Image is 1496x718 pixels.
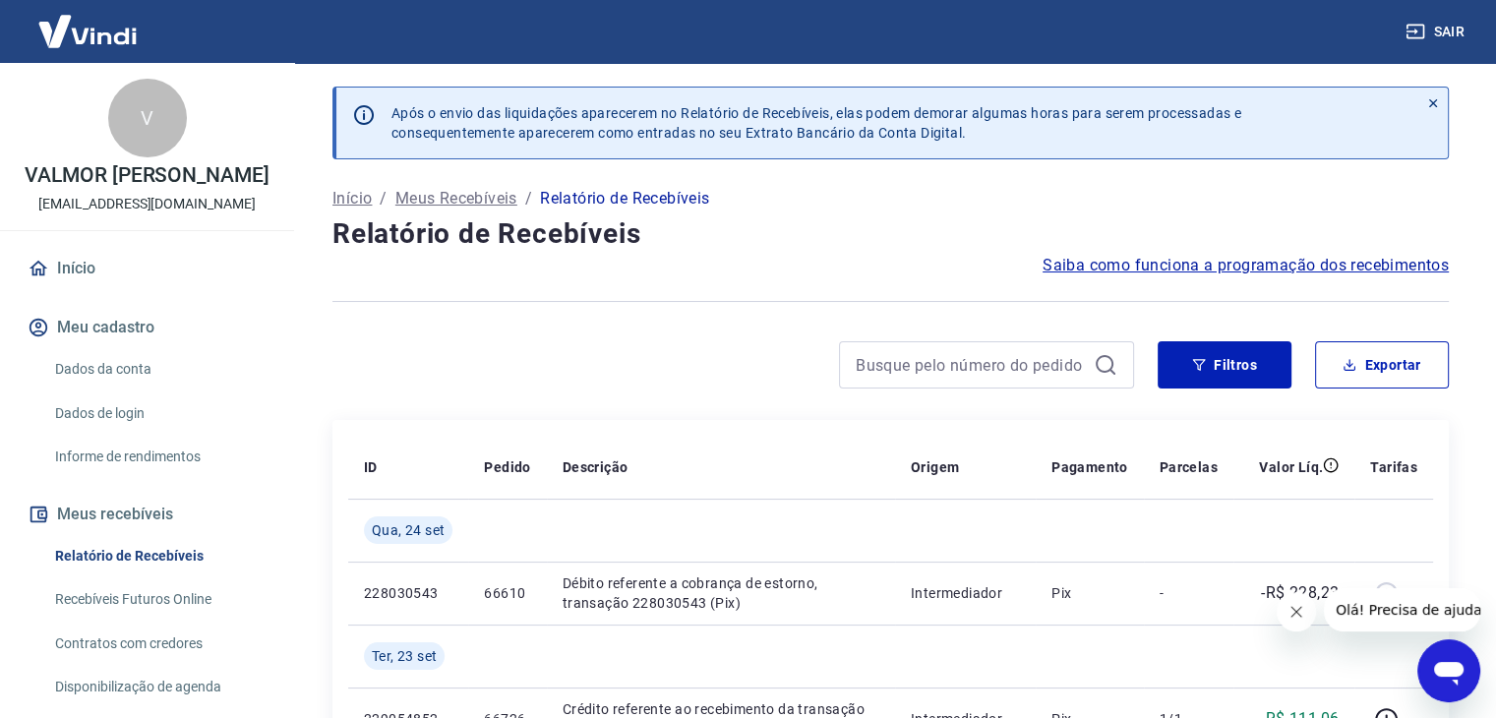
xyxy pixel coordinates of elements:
p: Intermediador [911,583,1020,603]
div: V [108,79,187,157]
p: -R$ 228,23 [1261,581,1339,605]
p: Descrição [563,457,628,477]
button: Filtros [1158,341,1291,389]
p: / [380,187,387,210]
span: Ter, 23 set [372,646,437,666]
a: Recebíveis Futuros Online [47,579,270,620]
button: Meu cadastro [24,306,270,349]
a: Início [24,247,270,290]
h4: Relatório de Recebíveis [332,214,1449,254]
iframe: Fechar mensagem [1277,592,1316,631]
a: Informe de rendimentos [47,437,270,477]
iframe: Botão para abrir a janela de mensagens [1417,639,1480,702]
p: Pagamento [1051,457,1128,477]
a: Início [332,187,372,210]
a: Dados da conta [47,349,270,389]
a: Contratos com credores [47,624,270,664]
p: VALMOR [PERSON_NAME] [25,165,269,186]
p: Pix [1051,583,1128,603]
span: Olá! Precisa de ajuda? [12,14,165,30]
img: Vindi [24,1,151,61]
p: - [1160,583,1218,603]
p: Pedido [484,457,530,477]
p: [EMAIL_ADDRESS][DOMAIN_NAME] [38,194,256,214]
p: 66610 [484,583,530,603]
a: Disponibilização de agenda [47,667,270,707]
p: Valor Líq. [1259,457,1323,477]
p: Tarifas [1370,457,1417,477]
button: Exportar [1315,341,1449,389]
p: Relatório de Recebíveis [540,187,709,210]
p: ID [364,457,378,477]
p: Parcelas [1160,457,1218,477]
button: Meus recebíveis [24,493,270,536]
span: Qua, 24 set [372,520,445,540]
button: Sair [1402,14,1472,50]
p: Após o envio das liquidações aparecerem no Relatório de Recebíveis, elas podem demorar algumas ho... [391,103,1241,143]
a: Dados de login [47,393,270,434]
a: Saiba como funciona a programação dos recebimentos [1043,254,1449,277]
a: Relatório de Recebíveis [47,536,270,576]
input: Busque pelo número do pedido [856,350,1086,380]
p: 228030543 [364,583,452,603]
p: Débito referente a cobrança de estorno, transação 228030543 (Pix) [563,573,879,613]
p: Origem [911,457,959,477]
iframe: Mensagem da empresa [1324,588,1480,631]
a: Meus Recebíveis [395,187,517,210]
p: / [525,187,532,210]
